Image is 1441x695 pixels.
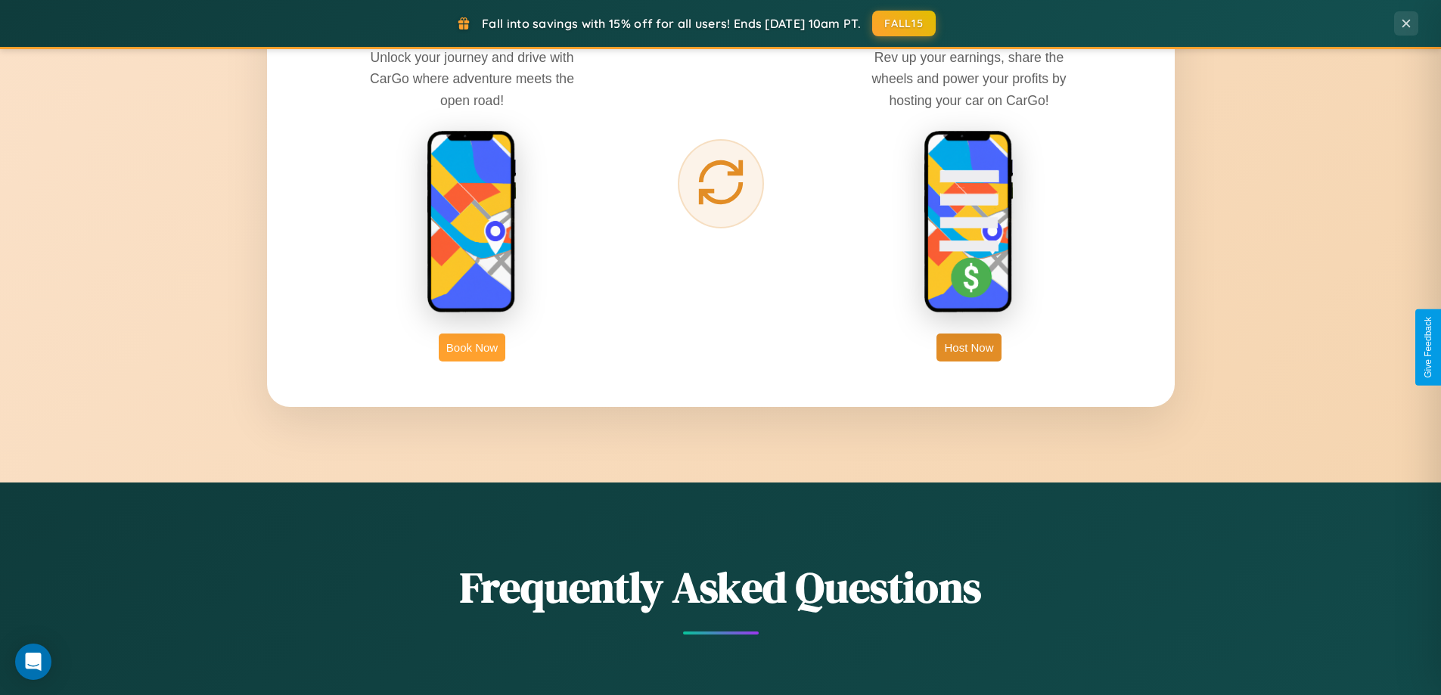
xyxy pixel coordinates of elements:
button: Book Now [439,334,505,361]
button: FALL15 [872,11,936,36]
h2: Frequently Asked Questions [267,558,1175,616]
span: Fall into savings with 15% off for all users! Ends [DATE] 10am PT. [482,16,861,31]
p: Unlock your journey and drive with CarGo where adventure meets the open road! [359,47,585,110]
div: Give Feedback [1423,317,1433,378]
button: Host Now [936,334,1001,361]
div: Open Intercom Messenger [15,644,51,680]
img: rent phone [427,130,517,315]
p: Rev up your earnings, share the wheels and power your profits by hosting your car on CarGo! [856,47,1082,110]
img: host phone [924,130,1014,315]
